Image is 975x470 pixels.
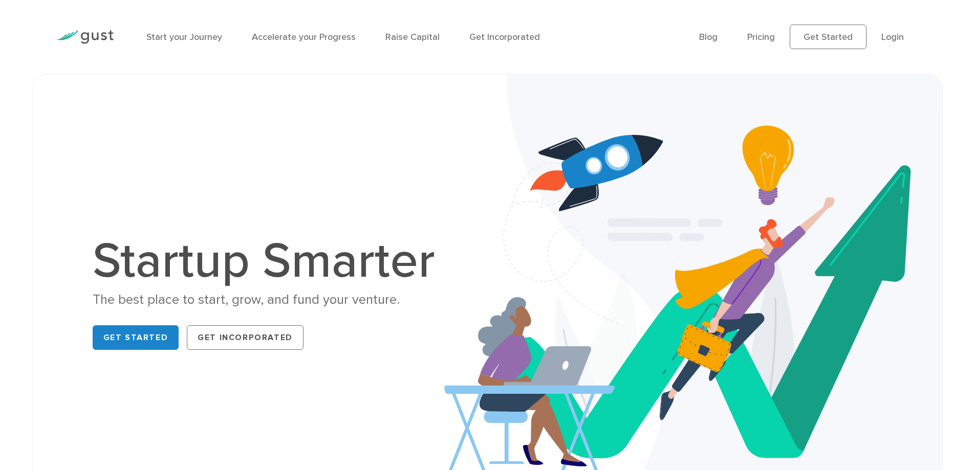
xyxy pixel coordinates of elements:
[881,32,904,42] a: Login
[93,237,446,286] h1: Startup Smarter
[790,25,866,49] a: Get Started
[469,32,540,42] a: Get Incorporated
[56,30,114,44] img: Gust Logo
[747,32,775,42] a: Pricing
[699,32,718,42] a: Blog
[385,32,440,42] a: Raise Capital
[93,325,179,350] a: Get Started
[93,291,446,309] div: The best place to start, grow, and fund your venture.
[252,32,356,42] a: Accelerate your Progress
[146,32,222,42] a: Start your Journey
[187,325,304,350] a: Get Incorporated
